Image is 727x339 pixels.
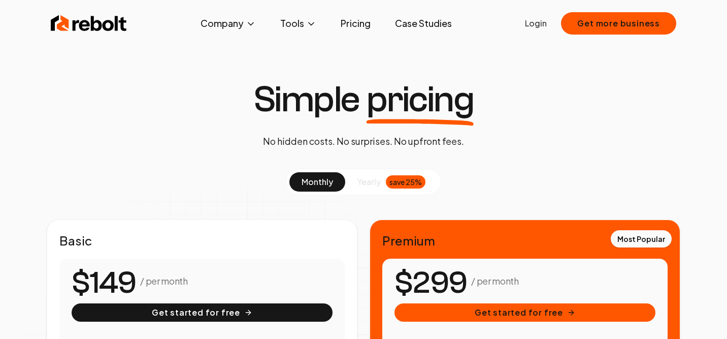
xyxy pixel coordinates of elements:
p: No hidden costs. No surprises. No upfront fees. [263,134,464,148]
p: / per month [140,274,187,288]
h2: Basic [59,232,345,249]
div: save 25% [386,175,425,189]
a: Pricing [333,13,379,34]
a: Case Studies [387,13,460,34]
p: / per month [471,274,518,288]
button: Tools [272,13,324,34]
button: yearlysave 25% [345,172,438,192]
div: Most Popular [611,230,672,248]
number-flow-react: $299 [394,260,467,306]
span: monthly [302,176,333,187]
button: Get started for free [394,303,655,322]
h1: Simple [253,81,474,118]
span: yearly [357,176,381,188]
img: Rebolt Logo [51,13,127,34]
h2: Premium [382,232,668,249]
button: monthly [289,172,345,192]
button: Get more business [561,12,676,35]
button: Get started for free [72,303,333,322]
span: pricing [367,81,474,118]
button: Company [192,13,264,34]
a: Login [525,17,547,29]
number-flow-react: $149 [72,260,136,306]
